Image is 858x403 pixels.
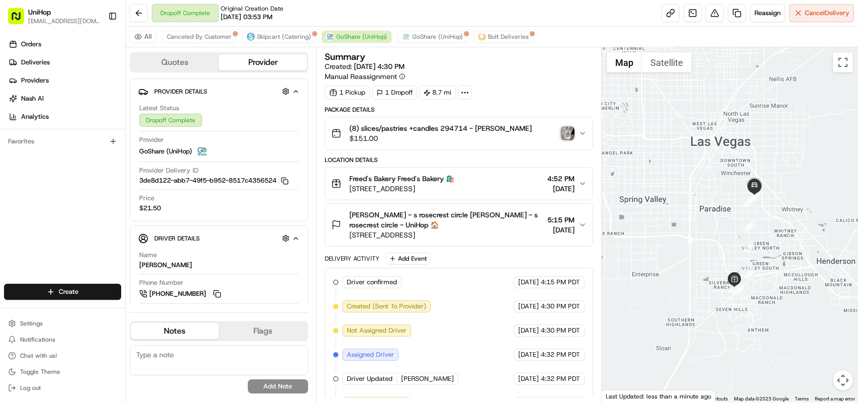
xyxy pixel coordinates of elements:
[131,323,219,339] button: Notes
[20,384,41,392] span: Log out
[21,94,44,103] span: Nash AI
[478,33,486,41] img: bolt_logo.png
[743,220,754,231] div: 6
[139,261,192,270] div: [PERSON_NAME]
[4,381,121,395] button: Log out
[167,33,232,41] span: Canceled By Customer
[349,133,532,143] span: $151.00
[602,390,716,402] div: Last Updated: less than a minute ago
[139,135,164,144] span: Provider
[20,368,60,376] span: Toggle Theme
[138,83,300,100] button: Provider Details
[349,230,543,240] span: [STREET_ADDRESS]
[518,350,539,359] span: [DATE]
[221,13,272,22] span: [DATE] 03:53 PM
[815,396,855,401] a: Report a map error
[242,31,316,43] button: Skipcart (Catering)
[4,36,125,52] a: Orders
[257,33,311,41] span: Skipcart (Catering)
[139,251,157,260] span: Name
[743,267,754,278] div: 4
[325,117,593,149] button: (8) slices/pastries +candles 294714 - [PERSON_NAME]$151.00photo_proof_of_delivery image
[4,4,104,28] button: UniHop[EMAIL_ADDRESS][DOMAIN_NAME]
[402,33,410,41] img: goshare_logo.png
[412,33,463,41] span: GoShare (UniHop)
[219,323,307,339] button: Flags
[325,204,593,246] button: [PERSON_NAME] - s rosecrest circle [PERSON_NAME] - s rosecrest circle - UniHop 🏠[STREET_ADDRESS]5...
[325,52,365,61] h3: Summary
[833,52,853,72] button: Toggle fullscreen view
[604,389,637,402] a: Open this area in Google Maps (opens a new window)
[734,396,789,401] span: Map data ©2025 Google
[221,5,283,13] span: Original Creation Date
[20,352,57,360] span: Chat with us!
[139,278,183,287] span: Phone Number
[541,302,580,311] span: 4:30 PM PDT
[21,76,49,85] span: Providers
[750,4,785,22] button: Reassign
[349,174,454,184] span: Freed's Bakery Freed's Bakery 🛍️
[139,194,154,203] span: Price
[754,9,781,18] span: Reassign
[729,282,740,293] div: 2
[4,91,125,107] a: Nash AI
[130,31,156,43] button: All
[347,374,393,383] span: Driver Updated
[541,350,580,359] span: 4:32 PM PDT
[349,123,532,133] span: (8) slices/pastries +candles 294714 - [PERSON_NAME]
[325,71,405,82] button: Manual Reassignment
[743,195,754,206] div: 7
[607,52,642,72] button: Show street map
[20,319,43,328] span: Settings
[789,4,854,22] button: CancelDelivery
[325,156,593,164] div: Location Details
[541,374,580,383] span: 4:32 PM PDT
[473,31,533,43] button: Bolt Deliveries
[154,88,207,96] span: Provider Details
[386,253,430,265] button: Add Event
[354,62,405,71] span: [DATE] 4:30 PM
[4,72,125,89] a: Providers
[372,86,417,100] div: 1 Dropoff
[833,370,853,390] button: Map camera controls
[131,54,219,70] button: Quotes
[347,350,394,359] span: Assigned Driver
[401,374,454,383] span: [PERSON_NAME]
[20,336,55,344] span: Notifications
[547,215,575,225] span: 5:15 PM
[325,71,397,82] span: Manual Reassignment
[21,58,50,67] span: Deliveries
[139,104,179,113] span: Latest Status
[518,278,539,287] span: [DATE]
[4,133,121,149] div: Favorites
[59,287,78,296] span: Create
[749,190,760,201] div: 8
[247,33,255,41] img: profile_skipcart_partner.png
[4,349,121,363] button: Chat with us!
[196,145,208,157] img: goshare_logo.png
[518,302,539,311] span: [DATE]
[21,112,49,121] span: Analytics
[805,9,849,18] span: Cancel Delivery
[541,278,580,287] span: 4:15 PM PDT
[4,109,125,125] a: Analytics
[349,184,454,194] span: [STREET_ADDRESS]
[733,284,744,295] div: 3
[347,278,397,287] span: Driver confirmed
[547,225,575,235] span: [DATE]
[139,176,289,185] button: 3de8d122-abb7-49f5-b952-8517c4356524
[4,54,125,70] a: Deliveries
[21,40,41,49] span: Orders
[325,61,405,71] span: Created:
[488,33,529,41] span: Bolt Deliveries
[347,302,426,311] span: Created (Sent To Provider)
[322,31,392,43] button: GoShare (UniHop)
[560,126,575,140] img: photo_proof_of_delivery image
[149,289,206,298] span: [PHONE_NUMBER]
[4,284,121,300] button: Create
[325,86,370,100] div: 1 Pickup
[28,7,51,17] span: UniHop
[547,184,575,194] span: [DATE]
[28,17,100,25] button: [EMAIL_ADDRESS][DOMAIN_NAME]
